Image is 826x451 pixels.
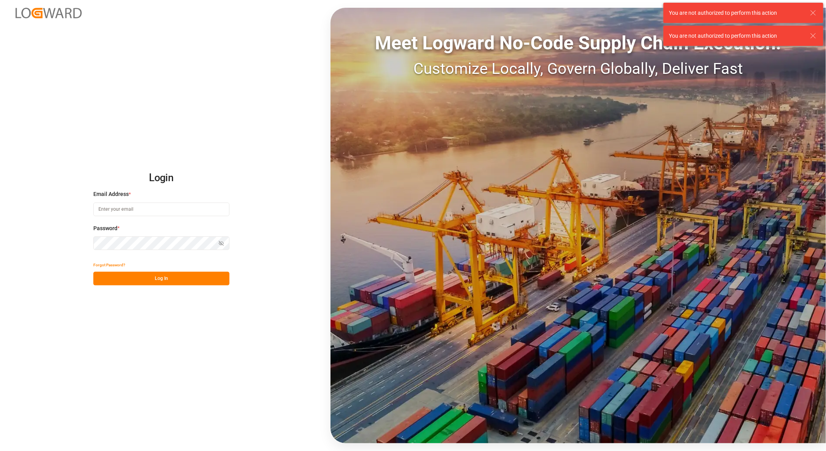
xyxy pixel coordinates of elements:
div: You are not authorized to perform this action [669,9,803,17]
span: Email Address [93,190,129,198]
input: Enter your email [93,203,229,216]
span: Password [93,224,117,232]
button: Forgot Password? [93,258,125,272]
div: Meet Logward No-Code Supply Chain Execution: [331,29,826,57]
div: Customize Locally, Govern Globally, Deliver Fast [331,57,826,80]
h2: Login [93,166,229,191]
div: You are not authorized to perform this action [669,32,803,40]
button: Log In [93,272,229,285]
img: Logward_new_orange.png [16,8,82,18]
